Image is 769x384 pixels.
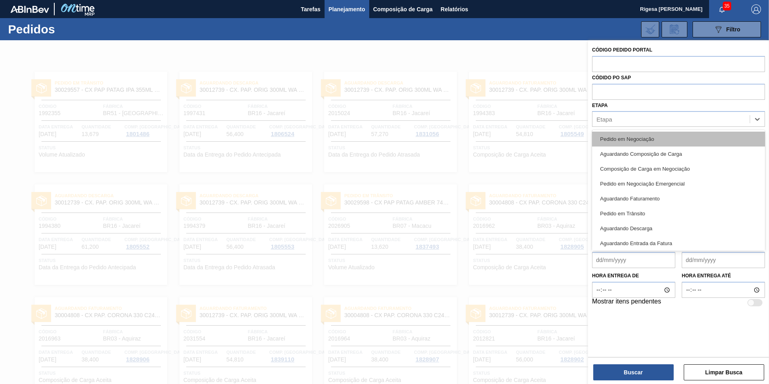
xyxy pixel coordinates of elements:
span: Relatórios [441,4,468,14]
span: Tarefas [301,4,321,14]
div: Pedido em Negociação [592,132,765,147]
label: Código Pedido Portal [592,47,652,53]
label: Etapa [592,103,608,108]
label: Destino [592,130,613,135]
div: Pedido em Trânsito [592,206,765,221]
div: Composição de Carga em Negociação [592,161,765,176]
button: Notificações [709,4,735,15]
div: Pedido em Negociação Emergencial [592,176,765,191]
span: Composição de Carga [373,4,433,14]
span: Filtro [726,26,740,33]
input: dd/mm/yyyy [592,252,675,268]
span: Planejamento [329,4,365,14]
label: Códido PO SAP [592,75,631,81]
div: Solicitação de Revisão de Pedidos [662,21,687,37]
h1: Pedidos [8,25,128,34]
img: Logout [751,4,761,14]
span: 35 [723,2,731,10]
label: Mostrar itens pendentes [592,298,661,308]
button: Filtro [693,21,761,37]
div: Aguardando Faturamento [592,191,765,206]
img: TNhmsLtSVTkK8tSr43FrP2fwEKptu5GPRR3wAAAABJRU5ErkJggg== [10,6,49,13]
div: Aguardando Entrada da Fatura [592,236,765,251]
div: Aguardando Descarga [592,221,765,236]
div: Aguardando Composição de Carga [592,147,765,161]
div: Etapa [596,116,612,123]
div: Importar Negociações dos Pedidos [641,21,659,37]
label: Hora entrega até [682,270,765,282]
label: Hora entrega de [592,270,675,282]
input: dd/mm/yyyy [682,252,765,268]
